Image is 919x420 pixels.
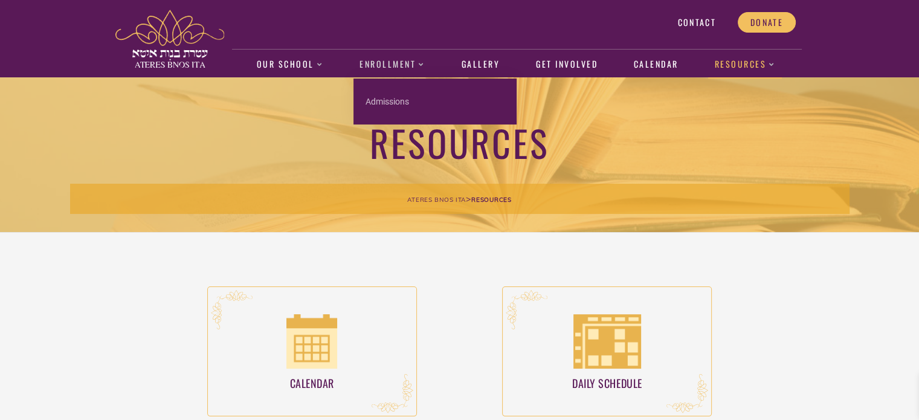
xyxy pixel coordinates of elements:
[665,12,728,33] a: Contact
[573,314,641,369] img: icon_schedule.png
[503,369,711,389] h4: Daily Schedule
[738,12,796,33] a: Donate
[353,51,431,79] a: Enrollment
[115,10,224,68] img: ateres
[70,120,850,165] h1: Resources
[502,286,712,416] a: Daily Schedule
[455,51,506,79] a: Gallery
[207,286,417,416] a: Calendar
[627,51,685,79] a: Calendar
[70,184,850,214] div: >
[286,314,337,369] img: icon_calendar@4x.png
[250,51,329,79] a: Our School
[750,17,783,28] span: Donate
[407,193,466,204] a: Ateres Bnos Ita
[529,51,604,79] a: Get Involved
[677,17,715,28] span: Contact
[353,91,517,112] a: Admissions
[708,51,782,79] a: Resources
[471,196,511,204] span: Resources
[407,196,466,204] span: Ateres Bnos Ita
[353,79,517,124] ul: Enrollment
[208,369,416,389] h4: Calendar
